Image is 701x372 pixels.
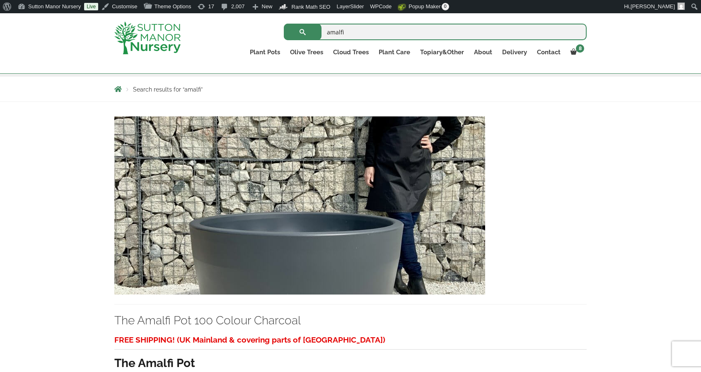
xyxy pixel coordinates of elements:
h3: FREE SHIPPING! (UK Mainland & covering parts of [GEOGRAPHIC_DATA]) [114,332,587,348]
span: Rank Math SEO [292,4,331,10]
nav: Breadcrumbs [114,86,587,92]
img: logo [114,22,181,54]
span: 0 [442,3,449,10]
a: Plant Care [374,46,415,58]
img: The Amalfi Pot 100 Colour Charcoal - 44D17A65 E623 4ED1 9F93 6CCA7BB881CD [114,116,485,295]
a: Topiary&Other [415,46,469,58]
strong: The Amalfi Pot [114,356,195,370]
a: The Amalfi Pot 100 Colour Charcoal [114,201,485,209]
a: Live [84,3,98,10]
a: The Amalfi Pot 100 Colour Charcoal [114,314,301,327]
a: Plant Pots [245,46,285,58]
span: [PERSON_NAME] [631,3,675,10]
span: 8 [576,44,584,53]
a: Contact [532,46,566,58]
input: Search... [284,24,587,40]
span: Search results for “amalfi” [133,86,203,93]
a: Cloud Trees [328,46,374,58]
a: Olive Trees [285,46,328,58]
a: 8 [566,46,587,58]
a: About [469,46,497,58]
a: Delivery [497,46,532,58]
